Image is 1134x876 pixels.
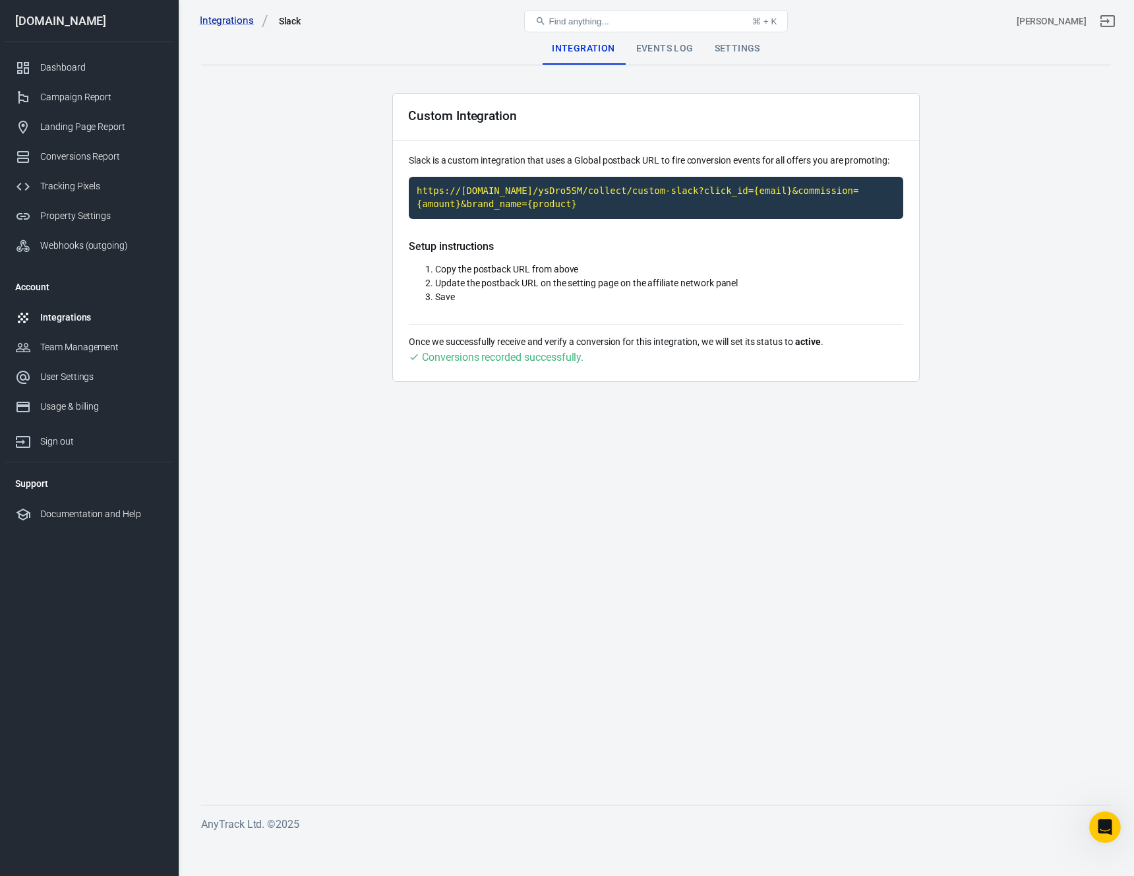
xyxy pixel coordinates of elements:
[5,271,173,303] li: Account
[31,82,206,131] li: Ce qu'il faut changer: c'est le contenu de ce que vous envoyez dans. l'integration slack - suivan...
[704,33,771,65] div: Settings
[435,278,738,288] span: Update the postback URL on the setting page on the affiliate network panel
[409,177,903,218] code: Click to copy
[11,404,253,427] textarea: Message…
[40,61,163,75] div: Dashboard
[524,10,788,32] button: Find anything...⌘ + K
[40,209,163,223] div: Property Settings
[435,292,455,302] span: Save
[752,16,777,26] div: ⌘ + K
[231,5,255,29] div: Close
[200,14,268,28] a: Integrations
[409,335,903,349] p: Once we successfully receive and verify a conversion for this integration, we will set its status...
[5,362,173,392] a: User Settings
[40,311,163,325] div: Integrations
[47,150,253,217] div: Ok thanks a lot for your help. So then, all the sales matching with an email previously tracked f...
[11,327,216,408] div: yes.I can't, as there is a bug we're currently busy fixing. But why would you want to enable it a...
[20,432,31,443] button: Emoji picker
[201,816,1111,832] h6: AnyTrack Ltd. © 2025
[5,112,173,142] a: Landing Page Report
[549,16,609,26] span: Find anything...
[47,219,253,286] div: If maybe you can enable me "Schedule" as a conversion for my account... Because there is a bug, i...
[5,392,173,422] a: Usage & billing
[64,16,131,30] p: Active 30m ago
[422,349,583,365] div: Conversions recorded successfully.
[40,239,163,253] div: Webhooks (outgoing)
[409,240,903,253] h5: Setup instructions
[206,5,231,30] button: Home
[40,120,163,134] div: Landing Page Report
[58,227,243,278] div: If maybe you can enable me "Schedule" as a conversion for my account... Because there is a bug, i...
[40,400,163,414] div: Usage & billing
[5,15,173,27] div: [DOMAIN_NAME]
[64,7,150,16] h1: [PERSON_NAME]
[5,303,173,332] a: Integrations
[31,350,206,399] li: I can't, as there is a bug we're currently busy fixing. But why would you want to enable it as a ...
[175,288,253,317] div: Thanks a lot
[58,158,243,209] div: Ok thanks a lot for your help. So then, all the sales matching with an email previously tracked f...
[38,7,59,28] img: Profile image for Laurent
[279,15,301,28] div: Slack
[40,90,163,104] div: Campaign Report
[5,468,173,499] li: Support
[40,507,163,521] div: Documentation and Help
[40,435,163,449] div: Sign out
[5,172,173,201] a: Tracking Pixels
[1092,5,1123,37] a: Sign out
[408,109,517,123] div: Custom Integration
[626,33,704,65] div: Events Log
[40,370,163,384] div: User Settings
[40,179,163,193] div: Tracking Pixels
[31,335,206,348] li: yes.
[5,422,173,456] a: Sign out
[225,427,247,448] button: Send a message…
[186,296,243,309] div: Thanks a lot
[11,288,253,327] div: Sébastien says…
[40,150,163,164] div: Conversions Report
[795,336,821,347] strong: active
[9,5,34,30] button: go back
[5,53,173,82] a: Dashboard
[409,154,903,168] p: Slack is a custom integration that uses a Global postback URL to fire conversion events for all o...
[11,150,253,218] div: Sébastien says…
[1017,15,1087,28] div: Account id: ysDro5SM
[1089,811,1121,843] iframe: Intercom live chat
[5,231,173,261] a: Webhooks (outgoing)
[5,82,173,112] a: Campaign Report
[541,33,625,65] div: Integration
[5,332,173,362] a: Team Management
[5,201,173,231] a: Property Settings
[5,142,173,172] a: Conversions Report
[40,340,163,354] div: Team Management
[11,219,253,288] div: Sébastien says…
[11,327,253,431] div: Laurent says…
[435,264,578,274] span: Copy the postback URL from above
